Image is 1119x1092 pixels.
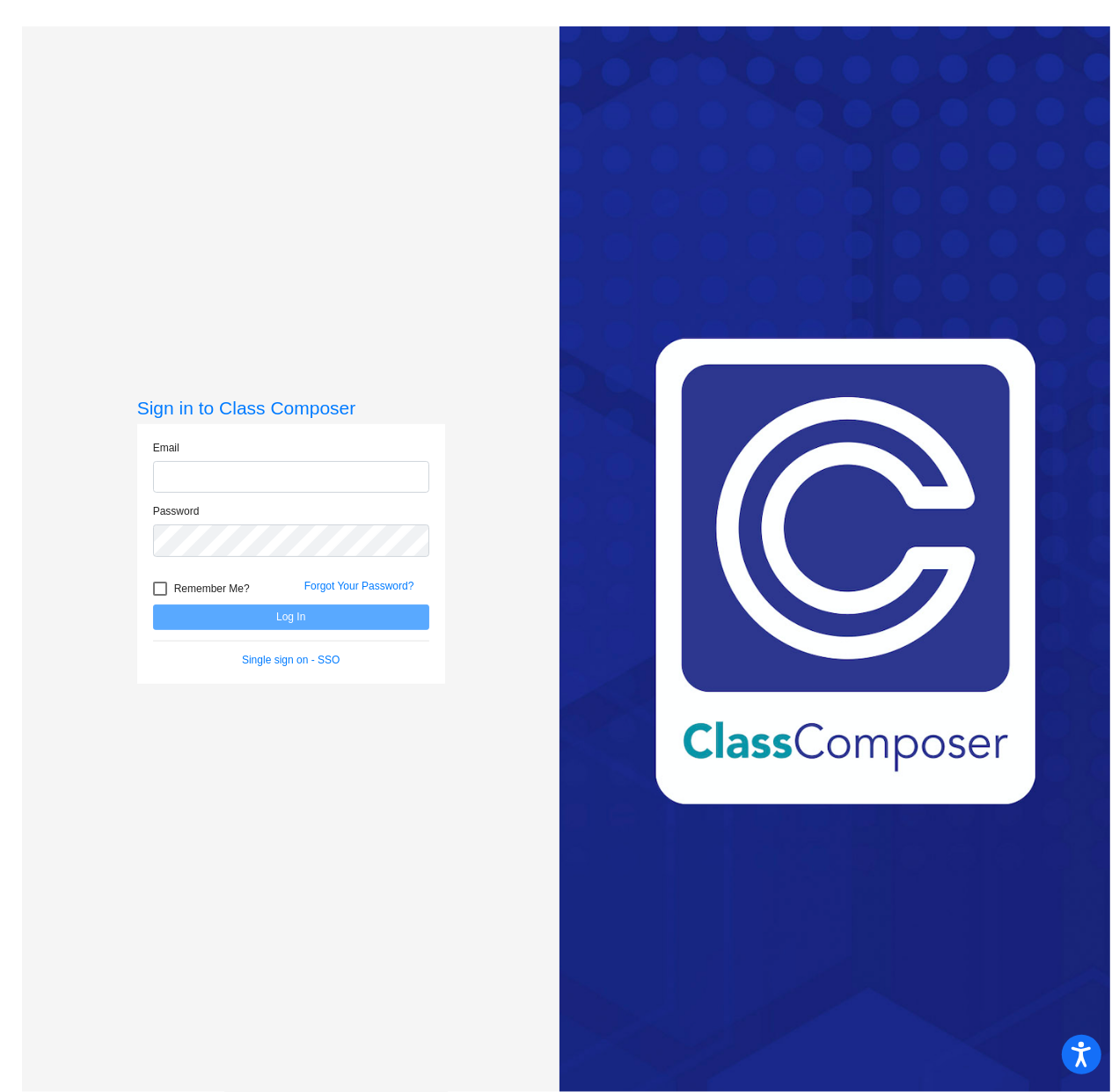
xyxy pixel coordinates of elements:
label: Email [153,440,179,456]
span: Remember Me? [174,578,250,599]
button: Log In [153,605,429,630]
a: Single sign on - SSO [242,654,340,666]
label: Password [153,503,200,519]
h3: Sign in to Class Composer [137,397,445,419]
a: Forgot Your Password? [304,580,414,592]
